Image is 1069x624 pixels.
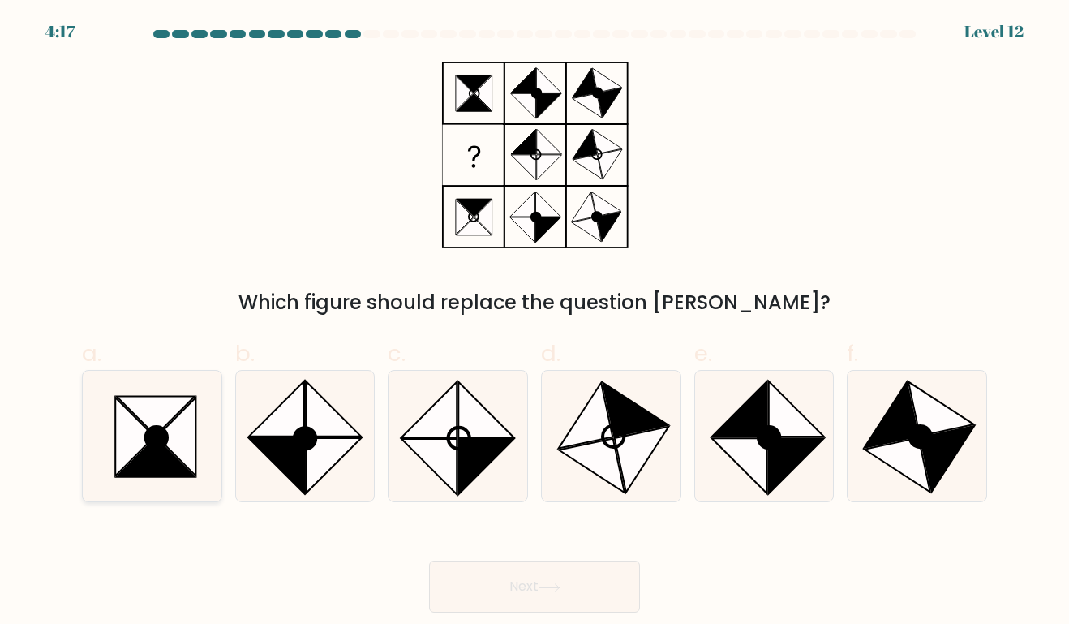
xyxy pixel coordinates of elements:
[92,288,977,317] div: Which figure should replace the question [PERSON_NAME]?
[694,338,712,369] span: e.
[82,338,101,369] span: a.
[964,19,1024,44] div: Level 12
[429,561,640,613] button: Next
[847,338,858,369] span: f.
[541,338,560,369] span: d.
[45,19,75,44] div: 4:17
[235,338,255,369] span: b.
[388,338,406,369] span: c.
